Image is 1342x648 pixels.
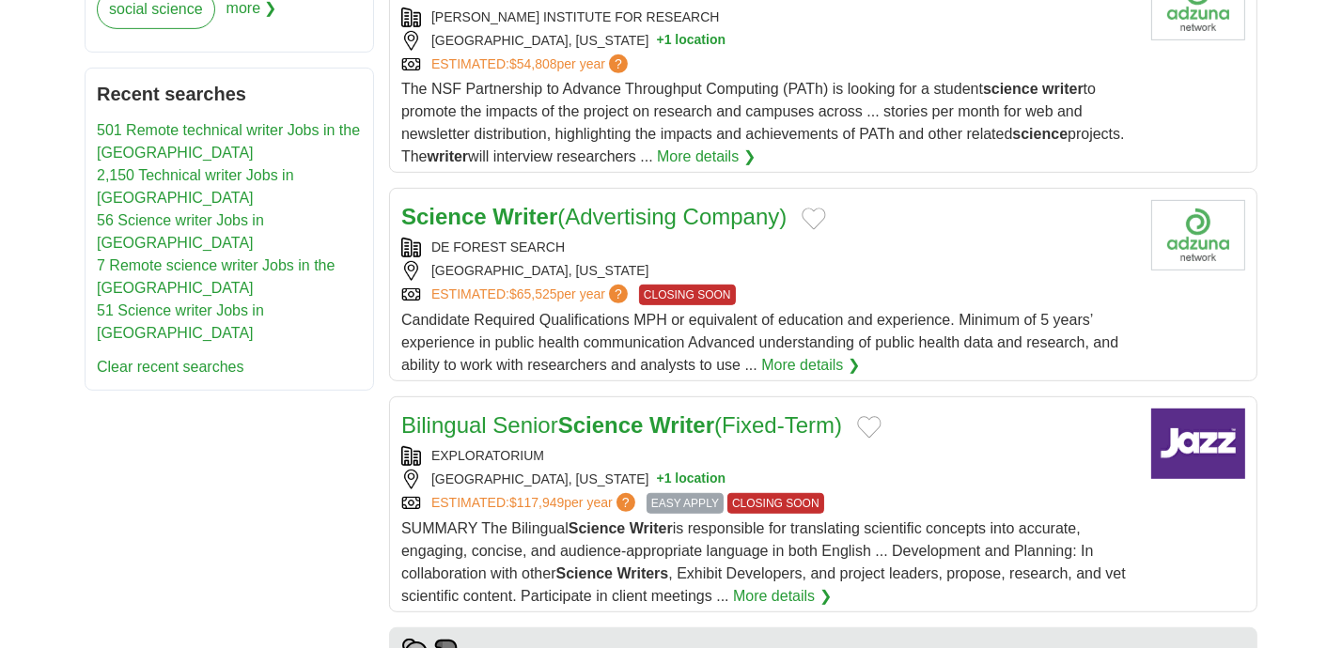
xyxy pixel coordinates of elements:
span: EASY APPLY [647,493,724,514]
strong: science [1012,126,1068,142]
strong: writer [428,148,469,164]
div: EXPLORATORIUM [401,446,1136,466]
span: $65,525 [509,286,557,301]
a: More details ❯ [657,146,756,168]
span: ? [609,54,628,73]
a: Clear recent searches [97,359,244,375]
strong: Writer [492,204,557,229]
span: ? [616,493,635,512]
a: ESTIMATED:$54,808per year? [431,54,632,74]
span: SUMMARY The Bilingual is responsible for translating scientific concepts into accurate, engaging,... [401,520,1126,604]
span: CLOSING SOON [639,285,736,305]
button: Add to favorite jobs [857,416,882,439]
button: +1 location [657,31,726,51]
img: Company logo [1151,409,1245,479]
span: The NSF Partnership to Advance Throughput Computing (PATh) is looking for a student to promote th... [401,81,1125,164]
strong: Writer [649,412,714,438]
strong: writer [1042,81,1084,97]
h2: Recent searches [97,80,362,108]
a: 56 Science writer Jobs in [GEOGRAPHIC_DATA] [97,212,264,251]
a: ESTIMATED:$65,525per year? [431,285,632,305]
strong: science [983,81,1038,97]
div: [GEOGRAPHIC_DATA], [US_STATE] [401,31,1136,51]
span: ? [609,285,628,303]
strong: Science [558,412,644,438]
span: + [657,31,664,51]
a: 7 Remote science writer Jobs in the [GEOGRAPHIC_DATA] [97,257,335,296]
strong: Science [569,520,625,536]
div: [PERSON_NAME] INSTITUTE FOR RESEARCH [401,8,1136,27]
div: [GEOGRAPHIC_DATA], [US_STATE] [401,261,1136,281]
a: 501 Remote technical writer Jobs in the [GEOGRAPHIC_DATA] [97,122,360,161]
a: Bilingual SeniorScience Writer(Fixed-Term) [401,412,842,438]
a: 2,150 Technical writer Jobs in [GEOGRAPHIC_DATA] [97,167,294,206]
a: More details ❯ [761,354,860,377]
button: +1 location [657,470,726,489]
button: Add to favorite jobs [802,208,826,230]
strong: Writer [630,520,673,536]
span: $54,808 [509,56,557,71]
div: DE FOREST SEARCH [401,238,1136,257]
a: ESTIMATED:$117,949per year? [431,493,639,514]
strong: Science [556,565,613,581]
div: [GEOGRAPHIC_DATA], [US_STATE] [401,470,1136,489]
a: Science Writer(Advertising Company) [401,204,787,229]
a: 51 Science writer Jobs in [GEOGRAPHIC_DATA] [97,302,264,341]
strong: Science [401,204,487,229]
span: $117,949 [509,495,564,510]
img: Company logo [1151,200,1245,270]
span: + [657,470,664,489]
span: Candidate Required Qualifications MPH or equivalent of education and experience. Minimum of 5 yea... [401,312,1118,373]
strong: Writers [616,565,668,581]
a: More details ❯ [733,585,832,608]
span: CLOSING SOON [727,493,824,514]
